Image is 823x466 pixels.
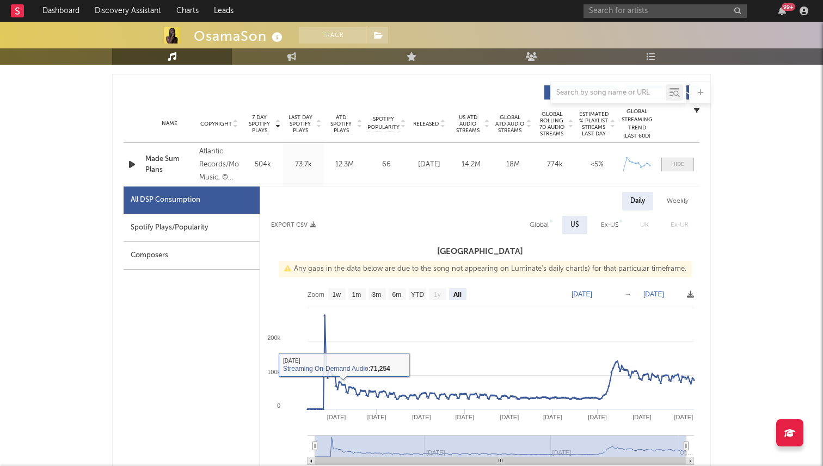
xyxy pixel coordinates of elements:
div: Name [145,120,194,128]
button: Export CSV [271,222,316,228]
input: Search for artists [584,4,747,18]
text: [DATE] [643,290,664,298]
text: 200k [267,334,280,341]
text: [DATE] [367,414,386,420]
span: Spotify Popularity [367,115,400,132]
div: US [570,219,579,232]
span: Estimated % Playlist Streams Last Day [579,111,609,137]
div: 504k [245,159,280,170]
div: Atlantic Records/Motion Music, © 2024 OsamaSon under exclusive license to Motion Music, LLC and A... [199,145,239,184]
button: 99+ [778,7,786,15]
span: Last Day Spotify Plays [286,114,315,134]
span: Global Rolling 7D Audio Streams [537,111,567,137]
span: Released [413,121,439,127]
text: 0 [277,402,280,409]
input: Search by song name or URL [551,89,666,97]
div: [DATE] [411,159,447,170]
div: 14.2M [453,159,489,170]
span: Copyright [200,121,232,127]
div: Global Streaming Trend (Last 60D) [621,108,653,140]
span: ATD Spotify Plays [327,114,355,134]
text: [DATE] [455,414,474,420]
text: [DATE] [588,414,607,420]
div: <5% [579,159,615,170]
div: 73.7k [286,159,321,170]
div: 12.3M [327,159,362,170]
span: US ATD Audio Streams [453,114,483,134]
text: 100k [267,369,280,375]
text: Oc… [680,449,693,456]
div: OsamaSon [194,27,285,45]
div: Ex-US [601,219,618,232]
div: Weekly [659,192,697,210]
text: → [625,290,631,298]
div: Composers [124,242,260,270]
text: [DATE] [412,414,431,420]
text: [DATE] [543,414,562,420]
text: [DATE] [674,414,693,420]
div: Spotify Plays/Popularity [124,214,260,242]
text: 1y [434,291,441,299]
div: Any gaps in the data below are due to the song not appearing on Luminate's daily chart(s) for tha... [279,261,692,277]
text: [DATE] [632,414,652,420]
div: 774k [537,159,573,170]
text: [DATE] [572,290,592,298]
text: [DATE] [327,414,346,420]
div: 66 [367,159,406,170]
div: 99 + [782,3,795,11]
text: All [453,291,462,299]
div: All DSP Consumption [131,194,200,207]
h3: [GEOGRAPHIC_DATA] [260,245,699,258]
button: Track [299,27,367,44]
text: 6m [392,291,402,299]
text: YTD [411,291,424,299]
div: 18M [495,159,531,170]
text: 1w [333,291,341,299]
text: 3m [372,291,382,299]
a: Made Sum Plans [145,154,194,175]
div: Global [530,219,549,232]
text: 1m [352,291,361,299]
text: Zoom [308,291,324,299]
span: Global ATD Audio Streams [495,114,525,134]
text: [DATE] [500,414,519,420]
span: 7 Day Spotify Plays [245,114,274,134]
div: Daily [622,192,653,210]
div: All DSP Consumption [124,187,260,214]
